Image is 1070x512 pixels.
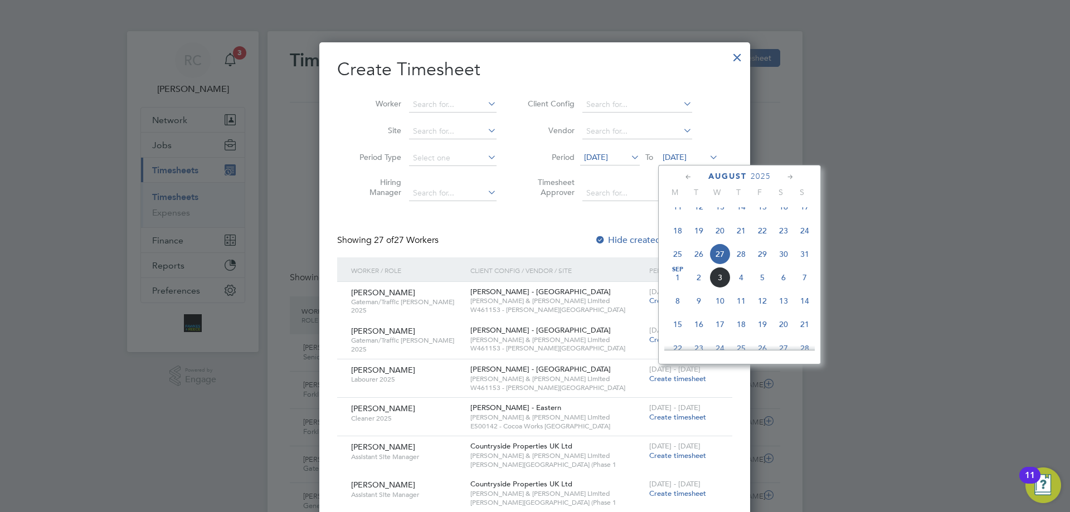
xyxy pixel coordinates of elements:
[409,186,497,201] input: Search for...
[351,375,462,384] span: Labourer 2025
[582,124,692,139] input: Search for...
[667,220,688,241] span: 18
[709,338,731,359] span: 24
[646,257,721,283] div: Period
[351,287,415,298] span: [PERSON_NAME]
[582,97,692,113] input: Search for...
[470,374,644,383] span: [PERSON_NAME] & [PERSON_NAME] Limited
[351,365,415,375] span: [PERSON_NAME]
[667,338,688,359] span: 22
[649,335,706,344] span: Create timesheet
[688,314,709,335] span: 16
[791,187,813,197] span: S
[649,364,701,374] span: [DATE] - [DATE]
[351,336,462,353] span: Gateman/Traffic [PERSON_NAME] 2025
[752,267,773,288] span: 5
[351,298,462,315] span: Gateman/Traffic [PERSON_NAME] 2025
[649,479,701,489] span: [DATE] - [DATE]
[709,196,731,217] span: 13
[337,58,732,81] h2: Create Timesheet
[351,326,415,336] span: [PERSON_NAME]
[470,344,644,353] span: W461153 - [PERSON_NAME][GEOGRAPHIC_DATA]
[688,220,709,241] span: 19
[667,314,688,335] span: 15
[374,235,394,246] span: 27 of
[374,235,439,246] span: 27 Workers
[794,338,815,359] span: 28
[709,314,731,335] span: 17
[470,441,572,451] span: Countryside Properties UK Ltd
[470,489,644,498] span: [PERSON_NAME] & [PERSON_NAME] Limited
[709,220,731,241] span: 20
[731,338,752,359] span: 25
[773,267,794,288] span: 6
[524,99,575,109] label: Client Config
[470,413,644,422] span: [PERSON_NAME] & [PERSON_NAME] Limited
[351,177,401,197] label: Hiring Manager
[709,290,731,311] span: 10
[752,338,773,359] span: 26
[524,177,575,197] label: Timesheet Approver
[752,196,773,217] span: 15
[470,403,561,412] span: [PERSON_NAME] - Eastern
[337,235,441,246] div: Showing
[649,296,706,305] span: Create timesheet
[351,152,401,162] label: Period Type
[470,460,644,469] span: [PERSON_NAME][GEOGRAPHIC_DATA] (Phase 1
[470,479,572,489] span: Countryside Properties UK Ltd
[649,441,701,451] span: [DATE] - [DATE]
[773,314,794,335] span: 20
[468,257,646,283] div: Client Config / Vendor / Site
[582,186,692,201] input: Search for...
[667,290,688,311] span: 8
[1025,475,1035,490] div: 11
[688,290,709,311] span: 9
[470,422,644,431] span: E500142 - Cocoa Works [GEOGRAPHIC_DATA]
[470,305,644,314] span: W461153 - [PERSON_NAME][GEOGRAPHIC_DATA]
[731,290,752,311] span: 11
[751,172,771,181] span: 2025
[773,243,794,265] span: 30
[663,152,687,162] span: [DATE]
[752,314,773,335] span: 19
[688,267,709,288] span: 2
[351,452,462,461] span: Assistant Site Manager
[708,172,747,181] span: August
[685,187,707,197] span: T
[351,442,415,452] span: [PERSON_NAME]
[642,150,656,164] span: To
[351,480,415,490] span: [PERSON_NAME]
[752,243,773,265] span: 29
[688,196,709,217] span: 12
[688,243,709,265] span: 26
[409,150,497,166] input: Select one
[794,243,815,265] span: 31
[667,243,688,265] span: 25
[649,374,706,383] span: Create timesheet
[794,196,815,217] span: 17
[470,383,644,392] span: W461153 - [PERSON_NAME][GEOGRAPHIC_DATA]
[409,124,497,139] input: Search for...
[649,403,701,412] span: [DATE] - [DATE]
[709,243,731,265] span: 27
[470,451,644,460] span: [PERSON_NAME] & [PERSON_NAME] Limited
[649,325,701,335] span: [DATE] - [DATE]
[667,267,688,272] span: Sep
[664,187,685,197] span: M
[794,290,815,311] span: 14
[752,290,773,311] span: 12
[770,187,791,197] span: S
[351,125,401,135] label: Site
[470,335,644,344] span: [PERSON_NAME] & [PERSON_NAME] Limited
[731,267,752,288] span: 4
[470,287,611,296] span: [PERSON_NAME] - [GEOGRAPHIC_DATA]
[409,97,497,113] input: Search for...
[524,125,575,135] label: Vendor
[351,490,462,499] span: Assistant Site Manager
[649,489,706,498] span: Create timesheet
[794,267,815,288] span: 7
[667,267,688,288] span: 1
[649,451,706,460] span: Create timesheet
[794,314,815,335] span: 21
[731,196,752,217] span: 14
